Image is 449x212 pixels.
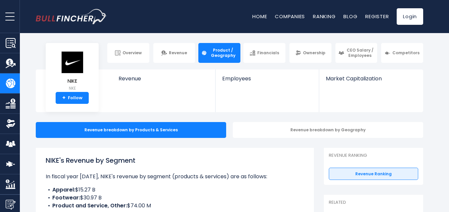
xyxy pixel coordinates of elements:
[289,43,331,63] a: Ownership
[61,85,84,91] small: NKE
[222,75,312,82] span: Employees
[123,50,142,56] span: Overview
[343,13,357,20] a: Blog
[243,43,285,63] a: Financials
[397,8,423,25] a: Login
[233,122,423,138] div: Revenue breakdown by Geography
[46,202,304,210] li: $74.00 M
[107,43,149,63] a: Overview
[209,48,237,58] span: Product / Geography
[303,50,325,56] span: Ownership
[52,202,127,209] b: Product and Service, Other:
[313,13,335,20] a: Ranking
[392,50,420,56] span: Competitors
[52,194,80,201] b: Footwear:
[36,122,226,138] div: Revenue breakdown by Products & Services
[198,43,240,63] a: Product / Geography
[257,50,279,56] span: Financials
[329,168,418,180] a: Revenue Ranking
[46,186,304,194] li: $15.27 B
[329,200,418,205] p: Related
[112,69,216,93] a: Revenue
[62,95,66,101] strong: +
[216,69,319,93] a: Employees
[169,50,187,56] span: Revenue
[56,92,89,104] a: +Follow
[153,43,195,63] a: Revenue
[36,9,107,24] a: Go to homepage
[46,155,304,165] h1: NIKE's Revenue by Segment
[60,51,84,92] a: NIKE NKE
[335,43,377,63] a: CEO Salary / Employees
[365,13,389,20] a: Register
[346,48,374,58] span: CEO Salary / Employees
[381,43,423,63] a: Competitors
[46,194,304,202] li: $30.97 B
[319,69,423,93] a: Market Capitalization
[61,78,84,84] span: NIKE
[46,173,304,181] p: In fiscal year [DATE], NIKE's revenue by segment (products & services) are as follows:
[326,75,416,82] span: Market Capitalization
[52,186,75,193] b: Apparel:
[6,119,16,129] img: Ownership
[36,9,107,24] img: bullfincher logo
[119,75,209,82] span: Revenue
[252,13,267,20] a: Home
[275,13,305,20] a: Companies
[329,153,418,158] p: Revenue Ranking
